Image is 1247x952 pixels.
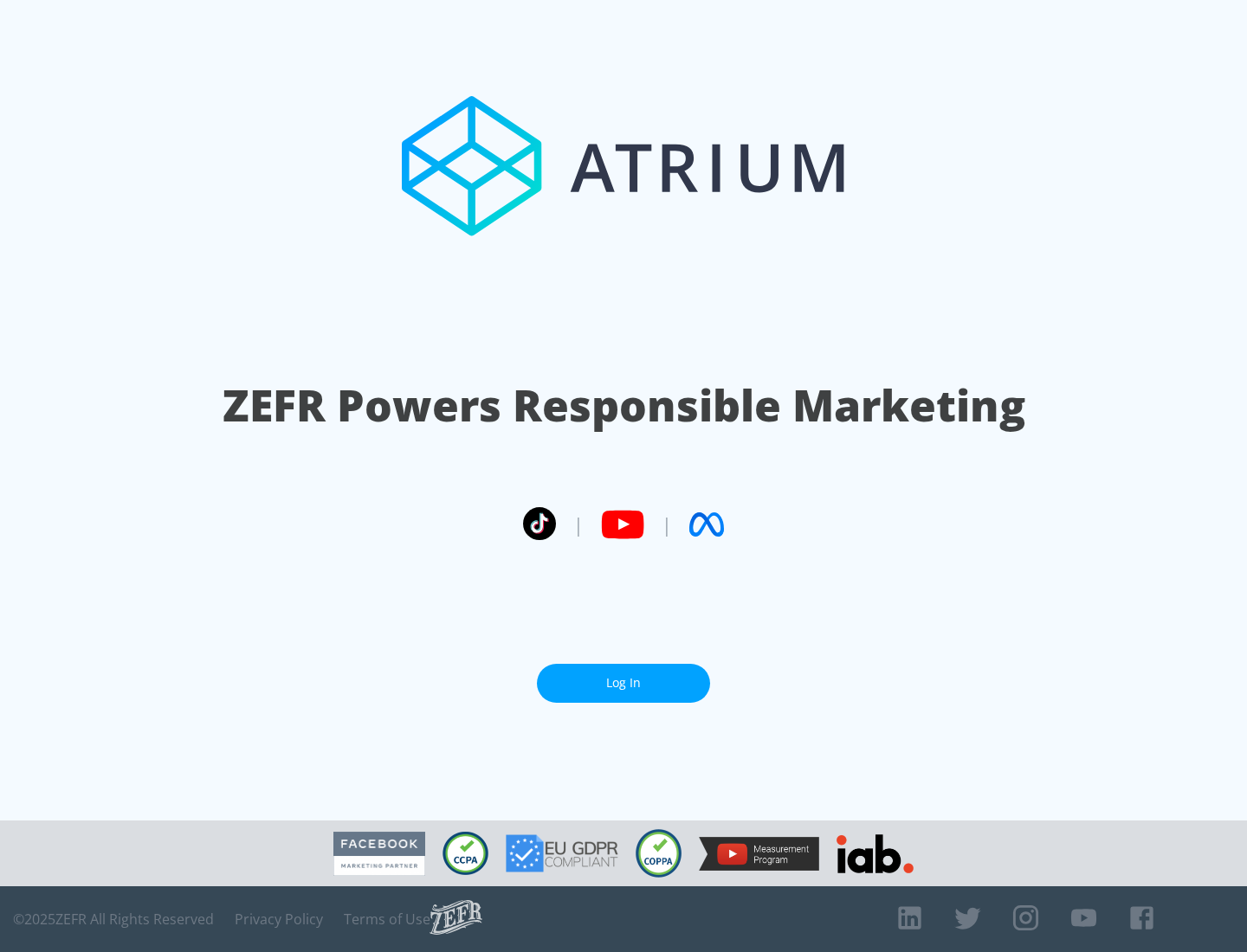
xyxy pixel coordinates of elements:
a: Terms of Use [344,910,430,928]
h1: ZEFR Powers Responsible Marketing [223,376,1025,435]
span: | [573,511,584,537]
span: © 2025 ZEFR All Rights Reserved [13,910,214,928]
img: COPPA Compliant [636,829,682,878]
img: GDPR Compliant [506,834,618,872]
a: Privacy Policy [235,910,323,928]
a: Log In [537,664,710,703]
span: | [662,511,672,537]
img: YouTube Measurement Program [699,837,819,871]
img: CCPA Compliant [443,832,488,875]
img: IAB [837,834,914,873]
img: Facebook Marketing Partner [333,832,425,876]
